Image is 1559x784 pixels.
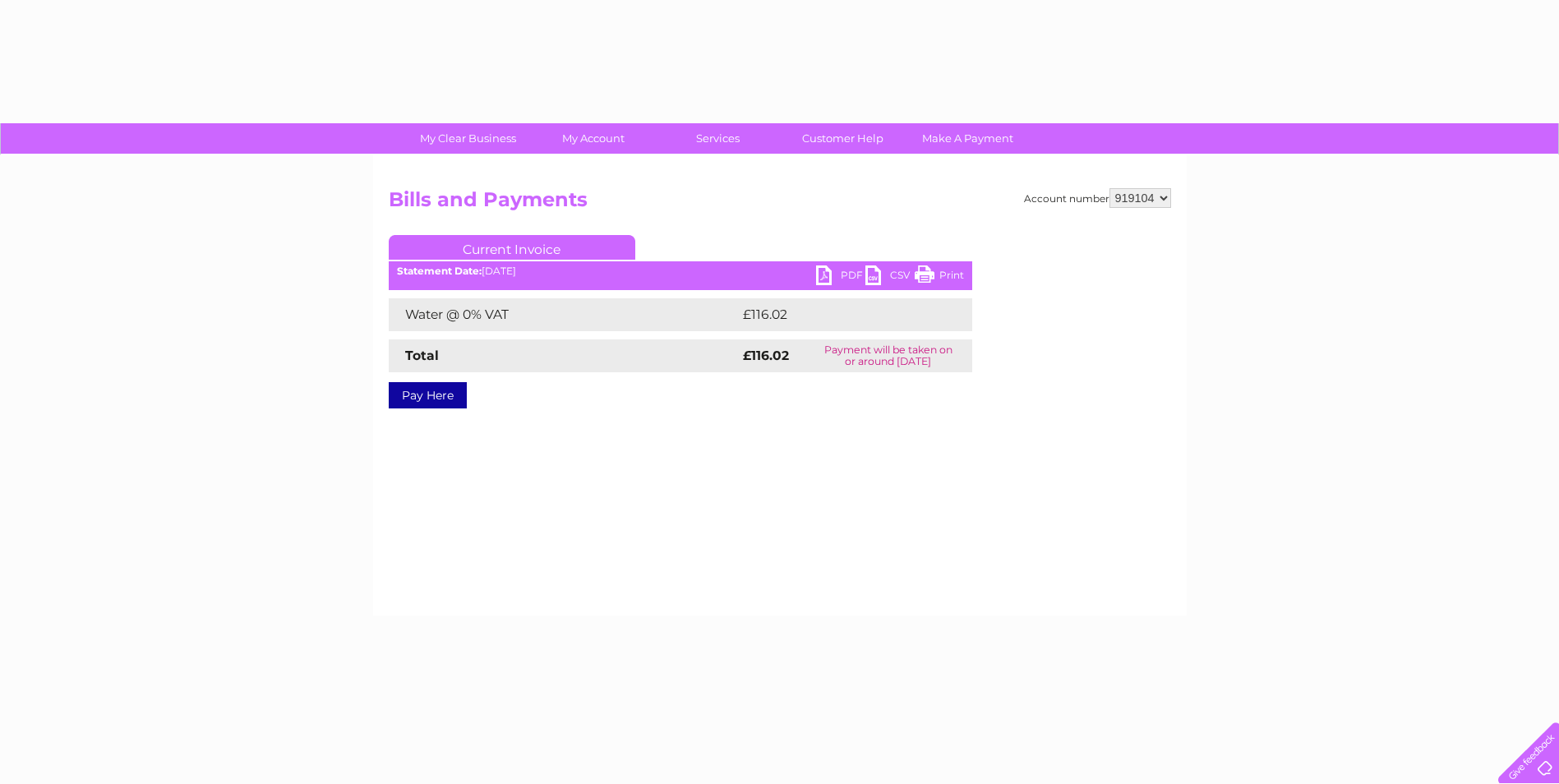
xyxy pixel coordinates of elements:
[389,235,635,260] a: Current Invoice
[805,339,971,372] td: Payment will be taken on or around [DATE]
[389,188,1171,219] h2: Bills and Payments
[743,348,789,363] strong: £116.02
[389,382,467,408] a: Pay Here
[389,298,739,331] td: Water @ 0% VAT
[397,265,482,277] b: Statement Date:
[775,123,911,154] a: Customer Help
[816,265,865,289] a: PDF
[1024,188,1171,208] div: Account number
[525,123,661,154] a: My Account
[400,123,536,154] a: My Clear Business
[405,348,439,363] strong: Total
[739,298,941,331] td: £116.02
[915,265,964,289] a: Print
[900,123,1035,154] a: Make A Payment
[389,265,972,277] div: [DATE]
[650,123,786,154] a: Services
[865,265,915,289] a: CSV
